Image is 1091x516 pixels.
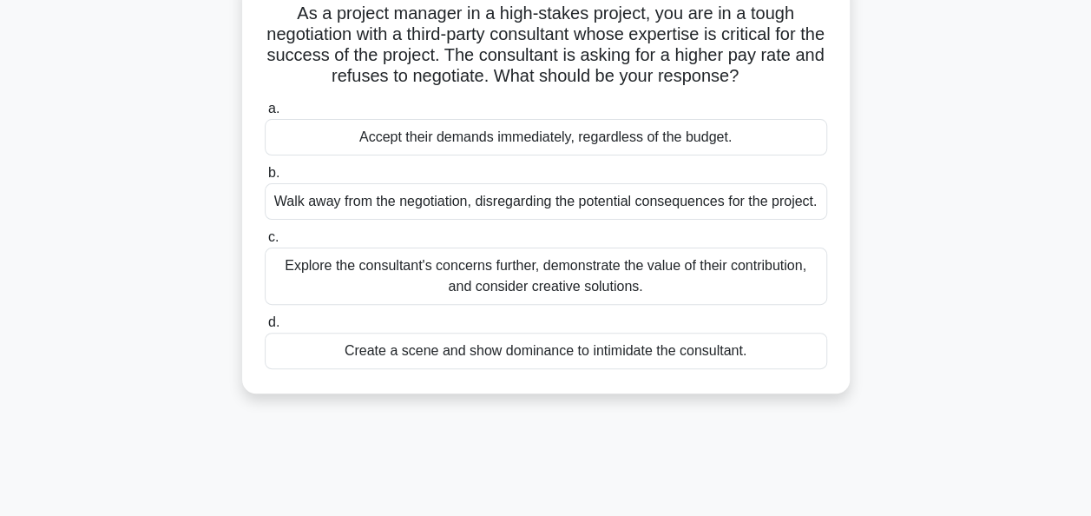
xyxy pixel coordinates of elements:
[265,183,827,220] div: Walk away from the negotiation, disregarding the potential consequences for the project.
[268,165,279,180] span: b.
[265,333,827,369] div: Create a scene and show dominance to intimidate the consultant.
[263,3,829,88] h5: As a project manager in a high-stakes project, you are in a tough negotiation with a third-party ...
[268,229,279,244] span: c.
[268,314,279,329] span: d.
[268,101,279,116] span: a.
[265,248,827,305] div: Explore the consultant's concerns further, demonstrate the value of their contribution, and consi...
[265,119,827,155] div: Accept their demands immediately, regardless of the budget.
